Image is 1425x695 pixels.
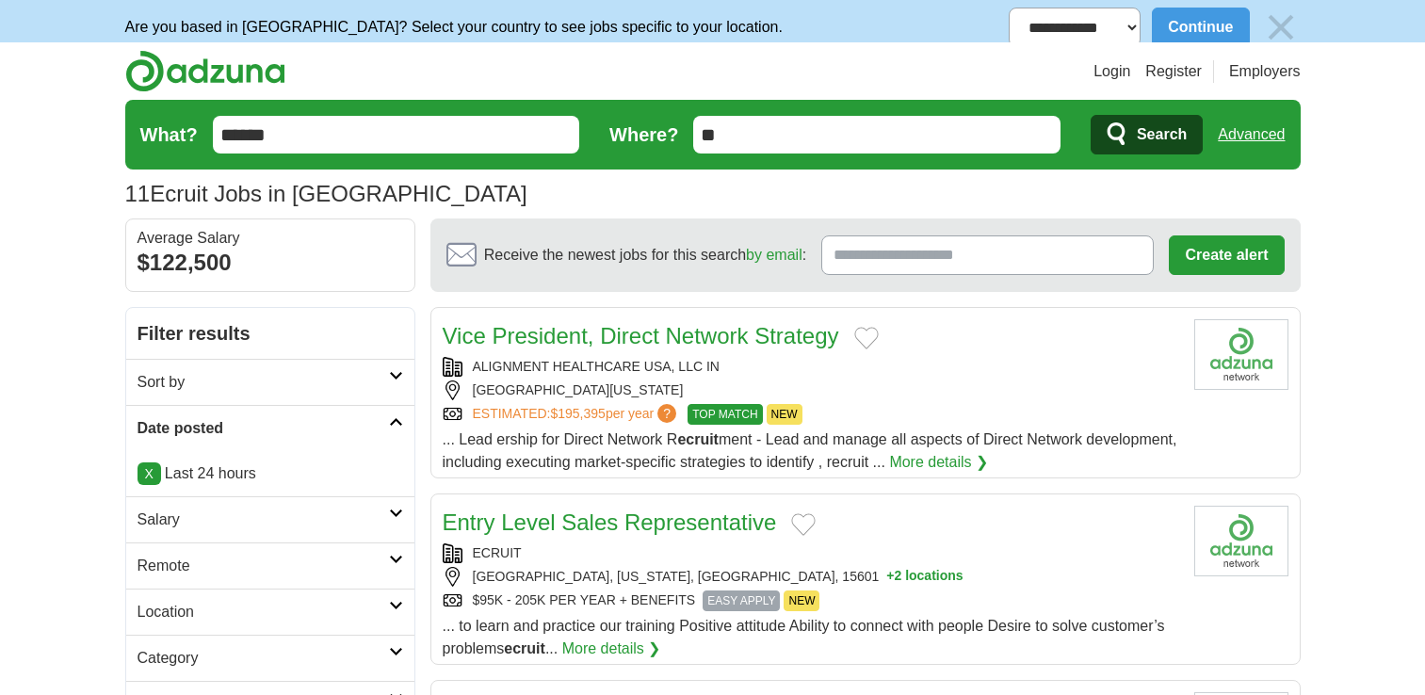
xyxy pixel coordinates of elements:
[126,635,414,681] a: Category
[138,246,403,280] div: $122,500
[443,543,1179,563] div: ECRUIT
[126,542,414,589] a: Remote
[138,509,389,531] h2: Salary
[443,567,1179,587] div: [GEOGRAPHIC_DATA], [US_STATE], [GEOGRAPHIC_DATA], 15601
[767,404,802,425] span: NEW
[886,567,894,587] span: +
[138,462,403,485] p: Last 24 hours
[443,431,1177,470] span: ... Lead ership for Direct Network R ment - Lead and manage all aspects of Direct Network develop...
[1218,116,1285,154] a: Advanced
[138,555,389,577] h2: Remote
[443,590,1179,611] div: $95K - 205K PER YEAR + BENEFITS
[443,618,1165,656] span: ... to learn and practice our training Positive attitude Ability to connect with people Desire to...
[138,462,161,485] a: X
[791,513,816,536] button: Add to favorite jobs
[703,590,780,611] span: EASY APPLY
[443,509,777,535] a: Entry Level Sales Representative
[125,16,783,39] p: Are you based in [GEOGRAPHIC_DATA]? Select your country to see jobs specific to your location.
[1194,506,1288,576] img: Company logo
[125,177,151,211] span: 11
[138,601,389,623] h2: Location
[126,496,414,542] a: Salary
[126,405,414,451] a: Date posted
[126,308,414,359] h2: Filter results
[609,121,678,149] label: Where?
[784,590,819,611] span: NEW
[443,380,1179,400] div: [GEOGRAPHIC_DATA][US_STATE]
[1093,60,1130,83] a: Login
[138,231,403,246] div: Average Salary
[1194,319,1288,390] img: Company logo
[138,417,389,440] h2: Date posted
[138,371,389,394] h2: Sort by
[125,50,285,92] img: Adzuna logo
[126,589,414,635] a: Location
[125,181,527,206] h1: Ecruit Jobs in [GEOGRAPHIC_DATA]
[889,451,988,474] a: More details ❯
[688,404,762,425] span: TOP MATCH
[562,638,661,660] a: More details ❯
[657,404,676,423] span: ?
[140,121,198,149] label: What?
[443,323,839,348] a: Vice President, Direct Network Strategy
[1152,8,1249,47] button: Continue
[854,327,879,349] button: Add to favorite jobs
[1261,8,1301,47] img: icon_close_no_bg.svg
[1229,60,1301,83] a: Employers
[746,247,802,263] a: by email
[1137,116,1187,154] span: Search
[126,359,414,405] a: Sort by
[1169,235,1284,275] button: Create alert
[1145,60,1202,83] a: Register
[504,640,545,656] strong: ecruit
[138,647,389,670] h2: Category
[550,406,605,421] span: $195,395
[473,404,681,425] a: ESTIMATED:$195,395per year?
[1091,115,1203,154] button: Search
[443,357,1179,377] div: ALIGNMENT HEALTHCARE USA, LLC IN
[886,567,963,587] button: +2 locations
[677,431,719,447] strong: ecruit
[484,244,806,267] span: Receive the newest jobs for this search :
